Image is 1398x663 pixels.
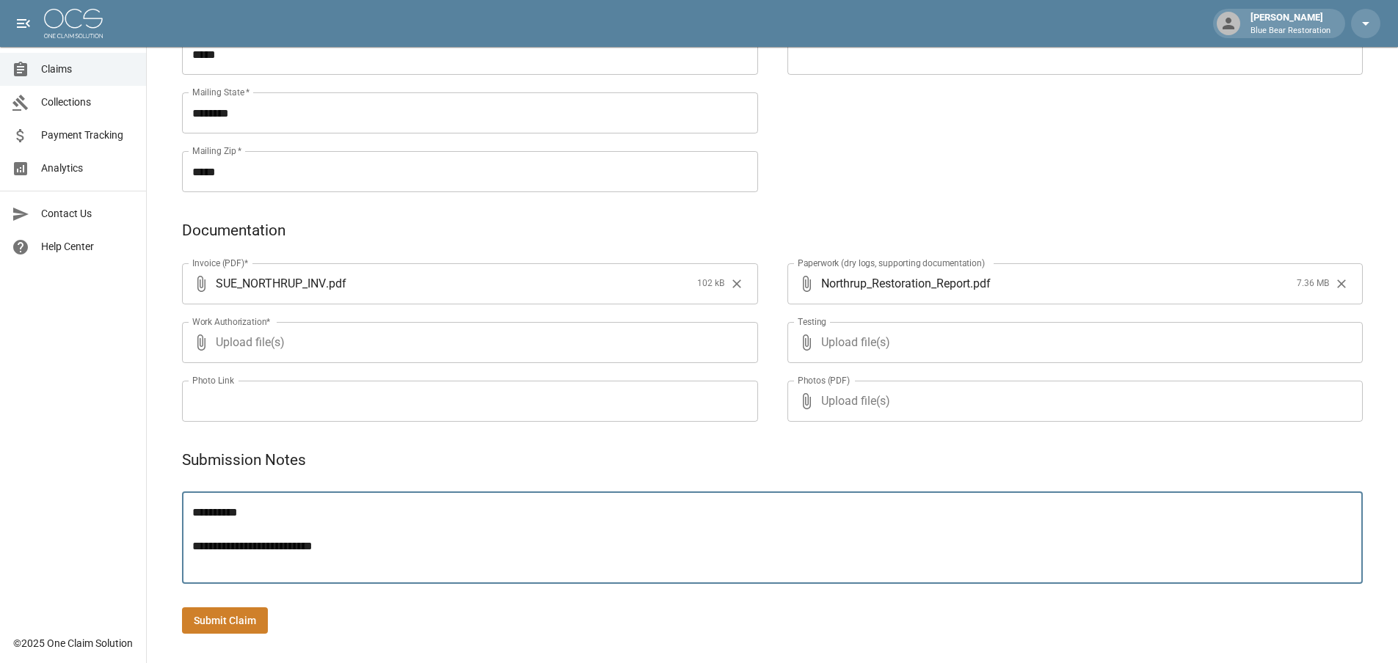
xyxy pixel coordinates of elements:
[1330,273,1353,295] button: Clear
[798,315,826,328] label: Testing
[821,322,1324,363] span: Upload file(s)
[192,86,250,98] label: Mailing State
[798,257,985,269] label: Paperwork (dry logs, supporting documentation)
[216,275,326,292] span: SUE_NORTHRUP_INV
[1245,10,1336,37] div: [PERSON_NAME]
[192,257,249,269] label: Invoice (PDF)*
[41,239,134,254] span: Help Center
[41,128,134,143] span: Payment Tracking
[44,9,103,38] img: ocs-logo-white-transparent.png
[182,607,268,634] button: Submit Claim
[216,322,718,363] span: Upload file(s)
[41,161,134,176] span: Analytics
[726,273,748,295] button: Clear
[192,374,234,387] label: Photo Link
[1250,25,1330,37] p: Blue Bear Restoration
[1297,276,1329,291] span: 7.36 MB
[41,95,134,110] span: Collections
[9,9,38,38] button: open drawer
[13,636,133,651] div: © 2025 One Claim Solution
[697,276,724,291] span: 102 kB
[41,206,134,221] span: Contact Us
[326,275,346,292] span: . pdf
[821,275,970,292] span: Northrup_Restoration_Report
[192,315,271,328] label: Work Authorization*
[798,374,850,387] label: Photos (PDF)
[821,381,1324,422] span: Upload file(s)
[970,275,991,292] span: . pdf
[41,62,134,77] span: Claims
[192,144,242,157] label: Mailing Zip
